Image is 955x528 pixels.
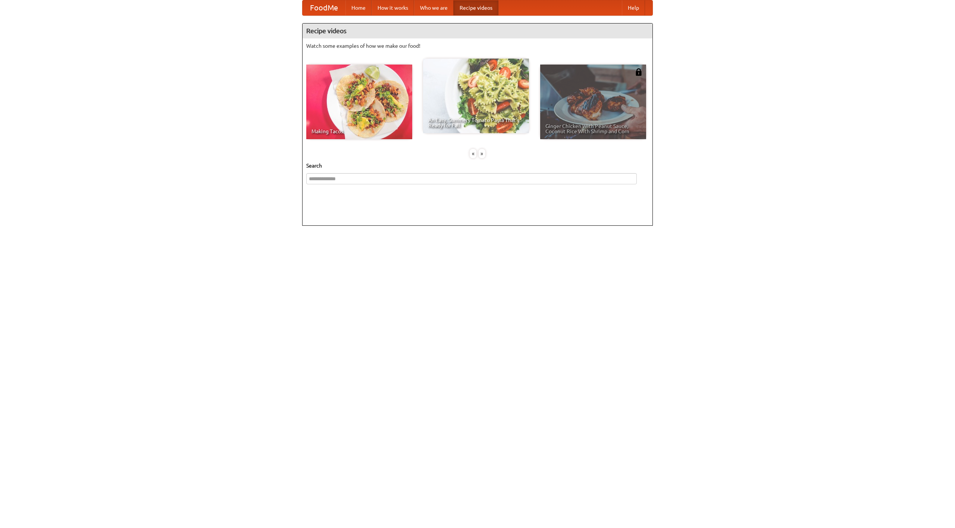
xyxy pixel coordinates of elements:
a: Who we are [414,0,454,15]
a: FoodMe [303,0,345,15]
span: An Easy, Summery Tomato Pasta That's Ready for Fall [428,118,524,128]
a: Help [622,0,645,15]
h4: Recipe videos [303,24,652,38]
a: How it works [372,0,414,15]
a: Home [345,0,372,15]
div: « [470,149,476,158]
p: Watch some examples of how we make our food! [306,42,649,50]
a: Recipe videos [454,0,498,15]
a: Making Tacos [306,65,412,139]
img: 483408.png [635,68,642,76]
div: » [479,149,485,158]
span: Making Tacos [311,129,407,134]
h5: Search [306,162,649,169]
a: An Easy, Summery Tomato Pasta That's Ready for Fall [423,59,529,133]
